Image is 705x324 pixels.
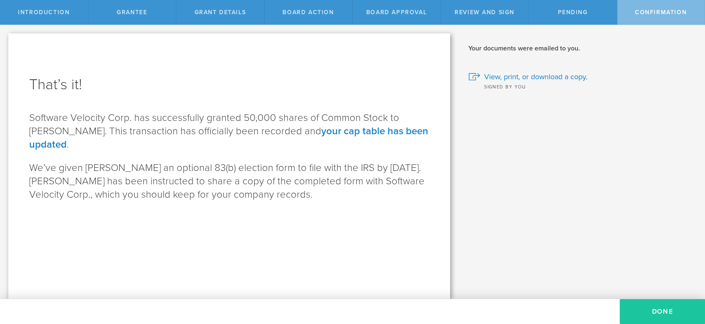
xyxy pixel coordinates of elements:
span: Grantee [117,9,147,16]
span: View, print, or download a copy. [484,71,587,82]
span: Board Approval [366,9,427,16]
h1: That’s it! [29,75,429,95]
span: Grant Details [194,9,246,16]
span: Confirmation [635,9,687,16]
span: Review and Sign [455,9,515,16]
div: Signed by you [468,82,692,90]
button: Done [620,299,705,324]
span: Board Action [282,9,334,16]
p: Software Velocity Corp. has successfully granted 50,000 shares of Common Stock to [PERSON_NAME]. ... [29,111,429,151]
h2: Your documents were emailed to you. [468,44,692,53]
p: We’ve given [PERSON_NAME] an optional 83(b) election form to file with the IRS by [DATE] . [PERSO... [29,161,429,201]
span: Pending [557,9,587,16]
span: Introduction [18,9,70,16]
